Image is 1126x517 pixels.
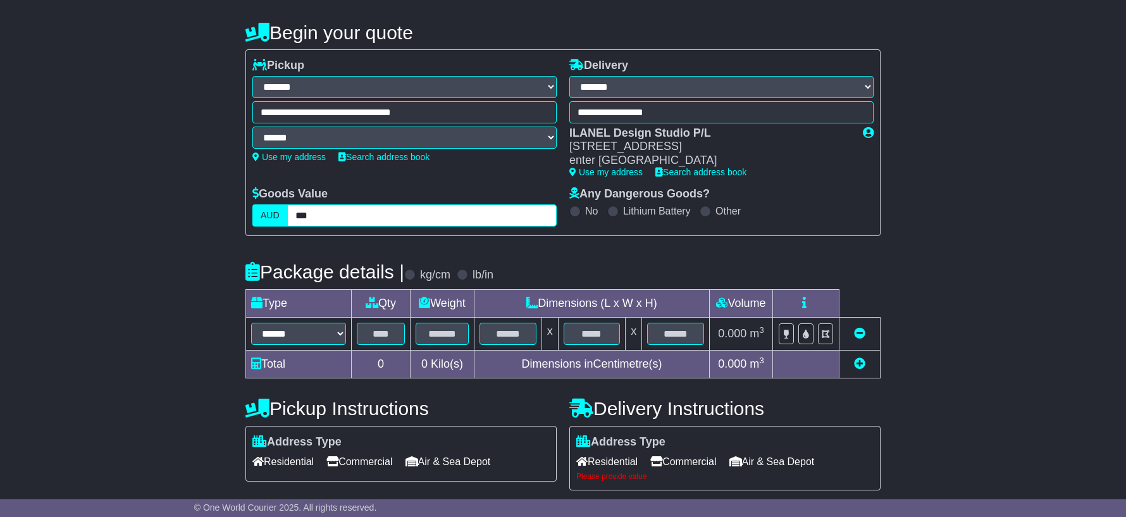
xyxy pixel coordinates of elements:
[569,59,628,73] label: Delivery
[576,452,638,471] span: Residential
[411,350,474,378] td: Kilo(s)
[541,317,558,350] td: x
[252,435,342,449] label: Address Type
[352,350,411,378] td: 0
[569,140,850,154] div: [STREET_ADDRESS]
[246,289,352,317] td: Type
[252,452,314,471] span: Residential
[569,187,710,201] label: Any Dangerous Goods?
[252,204,288,227] label: AUD
[585,205,598,217] label: No
[854,358,865,370] a: Add new item
[569,127,850,140] div: ILANEL Design Studio P/L
[626,317,642,350] td: x
[405,452,491,471] span: Air & Sea Depot
[715,205,741,217] label: Other
[569,167,643,177] a: Use my address
[709,289,772,317] td: Volume
[420,268,450,282] label: kg/cm
[421,358,428,370] span: 0
[246,350,352,378] td: Total
[411,289,474,317] td: Weight
[352,289,411,317] td: Qty
[252,187,328,201] label: Goods Value
[252,152,326,162] a: Use my address
[576,472,874,481] div: Please provide value
[252,59,304,73] label: Pickup
[576,435,665,449] label: Address Type
[759,356,764,365] sup: 3
[245,398,557,419] h4: Pickup Instructions
[474,350,709,378] td: Dimensions in Centimetre(s)
[474,289,709,317] td: Dimensions (L x W x H)
[569,154,850,168] div: enter [GEOGRAPHIC_DATA]
[623,205,691,217] label: Lithium Battery
[650,452,716,471] span: Commercial
[473,268,493,282] label: lb/in
[326,452,392,471] span: Commercial
[718,327,746,340] span: 0.000
[718,358,746,370] span: 0.000
[655,167,746,177] a: Search address book
[750,327,764,340] span: m
[245,22,881,43] h4: Begin your quote
[194,502,377,513] span: © One World Courier 2025. All rights reserved.
[338,152,430,162] a: Search address book
[729,452,815,471] span: Air & Sea Depot
[569,398,881,419] h4: Delivery Instructions
[854,327,865,340] a: Remove this item
[750,358,764,370] span: m
[245,261,404,282] h4: Package details |
[759,325,764,335] sup: 3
